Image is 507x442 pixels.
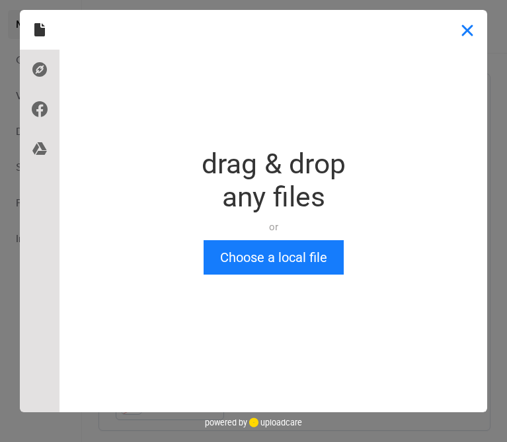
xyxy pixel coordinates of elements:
[20,129,59,169] div: Google Drive
[204,240,344,275] button: Choose a local file
[20,50,59,89] div: Direct Link
[20,10,59,50] div: Local Files
[247,418,302,427] a: uploadcare
[20,89,59,129] div: Facebook
[448,10,487,50] button: Close
[205,412,302,432] div: powered by
[202,220,346,234] div: or
[202,148,346,214] div: drag & drop any files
